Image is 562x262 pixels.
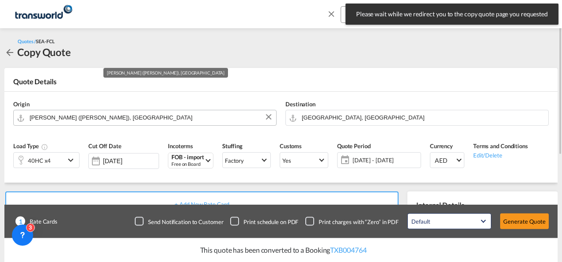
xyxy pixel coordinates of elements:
[168,142,193,150] span: Incoterms
[280,142,302,150] span: Customs
[327,9,336,19] md-icon: icon-close
[302,110,544,125] input: Search by Door/Port
[500,213,549,229] button: Generate Quote
[107,68,224,78] div: [PERSON_NAME] ([PERSON_NAME]), [GEOGRAPHIC_DATA]
[338,155,348,165] md-icon: icon-calendar
[353,10,551,19] span: Please wait while we redirect you to the copy quote page you requested
[13,142,48,150] span: Load Type
[327,6,341,27] span: icon-close
[18,38,36,44] span: Quotes /
[135,217,223,226] md-checkbox: Checkbox No Ink
[4,45,17,59] div: icon-arrow-left
[13,152,80,168] div: 40HC x4icon-chevron-down
[171,161,204,167] div: Free on Board
[262,110,275,124] button: Clear Input
[4,47,15,58] md-icon: icon-arrow-left
[28,154,51,167] div: 40HC x4
[88,142,122,150] span: Cut Off Date
[337,142,371,150] span: Quote Period
[230,217,298,226] md-checkbox: Checkbox No Ink
[30,110,272,125] input: Search by Door/Port
[13,110,277,126] md-input-container: Jawaharlal Nehru (Nhava Sheva), INNSA
[280,152,328,168] md-select: Select Customs: Yes
[285,101,315,108] span: Destination
[330,246,366,254] a: TXB004764
[222,152,271,168] md-select: Select Stuffing: Factory
[5,191,399,218] div: + Add New Rate Card
[473,142,528,150] span: Terms and Conditions
[222,142,243,150] span: Stuffing
[430,142,453,150] span: Currency
[243,217,298,225] div: Print schedule on PDF
[65,155,79,165] md-icon: icon-chevron-down
[36,38,54,44] span: SEA-FCL
[196,245,367,255] p: This quote has been converted to a Booking
[13,101,29,108] span: Origin
[103,157,159,165] input: Select
[168,153,213,168] md-select: Select Incoterms: FOB - import Free on Board
[350,154,421,166] span: [DATE] - [DATE]
[175,201,229,208] span: + Add New Rate Card
[13,4,73,24] img: f753ae806dec11f0841701cdfdf085c0.png
[41,143,48,150] md-icon: icon-information-outline
[435,156,455,165] span: AED
[25,217,57,225] span: Rate Cards
[4,77,558,91] div: Quote Details
[473,150,528,159] div: Edit/Delete
[282,157,291,164] div: Yes
[411,218,430,225] div: Default
[15,217,25,226] span: 1
[17,45,71,59] div: Copy Quote
[430,152,464,168] md-select: Select Currency: د.إ AEDUnited Arab Emirates Dirham
[171,154,204,161] div: FOB - import
[285,110,549,126] md-input-container: Jebel Ali, AEJEA
[305,217,399,226] md-checkbox: Checkbox No Ink
[353,156,418,164] span: [DATE] - [DATE]
[225,157,244,164] div: Factory
[148,217,223,225] div: Send Notification to Customer
[407,191,558,219] div: Internal Details
[319,217,399,225] div: Print charges with “Zero” in PDF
